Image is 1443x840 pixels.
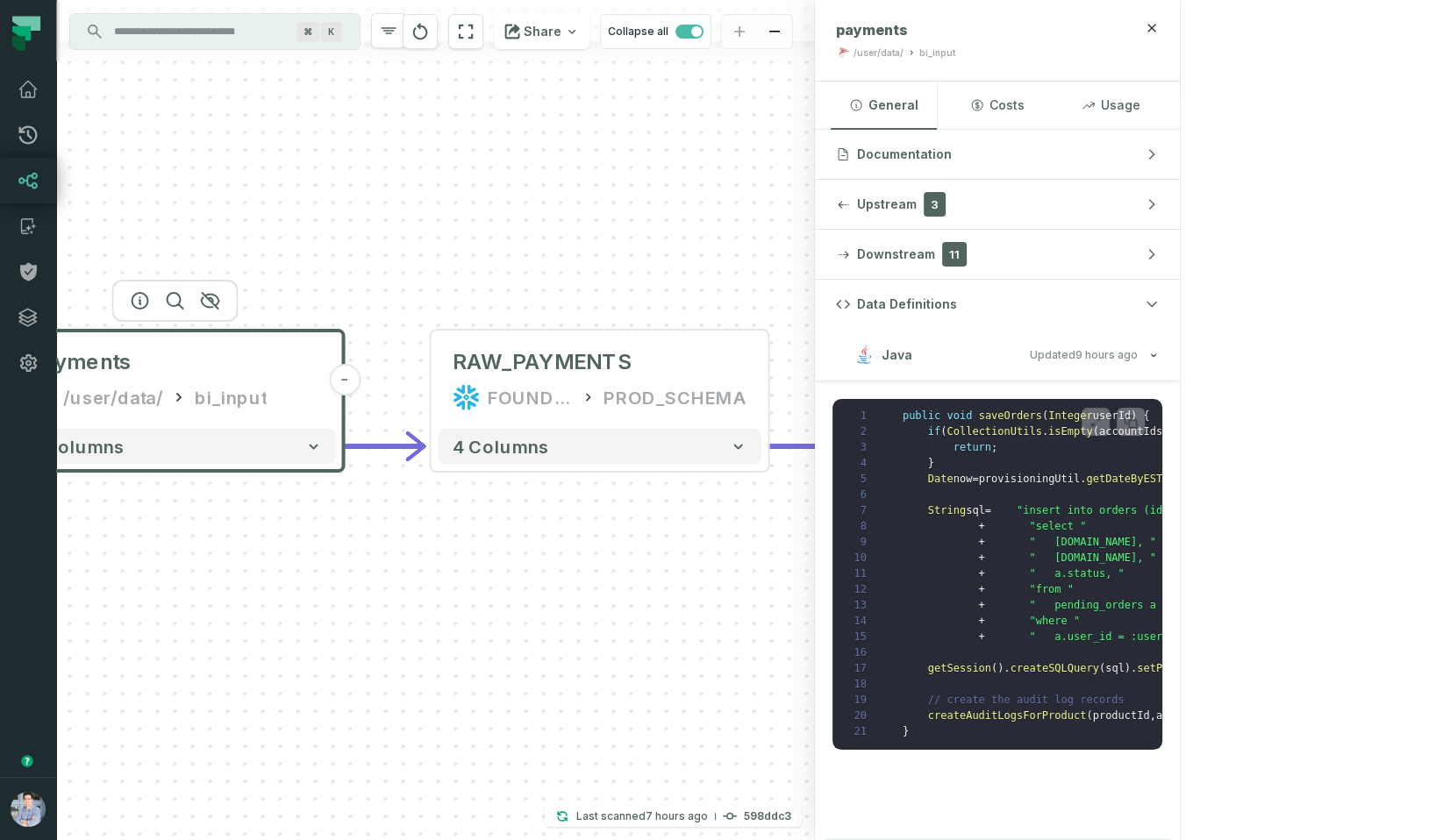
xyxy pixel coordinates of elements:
h4: 598ddc3 [744,811,791,822]
div: FOUNDATIONAL_DB [488,383,574,411]
span: } [903,725,909,737]
div: RAW_PAYMENTS [453,348,632,376]
div: PROD_SCHEMA [604,383,747,411]
div: JavaUpdated[DATE] 1:02:11 AM [815,381,1180,767]
button: General [831,82,937,129]
button: Upstream3 [815,180,1180,229]
button: Collapse all [600,14,711,49]
button: Data Definitions [815,280,1180,329]
span: Documentation [857,146,952,163]
span: "where " [1029,615,1080,627]
span: "select " [1029,520,1086,532]
p: Last scanned [576,808,708,825]
span: 4 columns [453,436,549,457]
span: ; [991,441,997,453]
span: Date [928,473,954,485]
span: 11 [843,566,877,581]
button: Downstream11 [815,230,1180,279]
span: 19 [843,692,877,708]
span: createAuditLogsForProduct [928,709,1087,722]
span: " [DOMAIN_NAME], " [1029,536,1156,548]
span: + [979,567,985,580]
span: "from " [1029,583,1074,595]
span: Java [882,346,912,364]
span: " [DOMAIN_NAME], " [1029,552,1156,564]
span: 4 [843,455,877,471]
span: isEmpty [1048,425,1093,438]
span: = [972,473,978,485]
span: Updated [1030,348,1138,361]
span: void [947,409,973,422]
span: Downstream [857,246,935,263]
div: /user/data/ [854,46,904,60]
span: 10 [843,550,877,566]
span: getDateByEST [1086,473,1162,485]
span: + [979,536,985,548]
button: Costs [944,82,1050,129]
div: bi_input [919,46,955,60]
span: sql [966,504,985,516]
button: Last scanned[DATE] 3:16:03 AM598ddc3 [545,806,802,827]
span: CollectionUtils [947,425,1041,438]
span: 16 [843,644,877,660]
span: 9 [843,534,877,550]
span: 13 [843,597,877,613]
span: "insert into orders (id, date, status, user_id) " [1017,504,1327,516]
span: ( [991,662,997,674]
span: 7 [843,502,877,518]
span: 5 [843,471,877,487]
span: + [979,615,985,627]
span: , [1150,709,1156,722]
span: 4 columns [28,436,125,457]
span: 3 [924,192,946,217]
span: . [1131,662,1137,674]
span: 21 [843,723,877,739]
span: 20 [843,708,877,723]
span: + [979,630,985,643]
span: ( [1042,409,1048,422]
span: if [928,425,940,438]
span: Press ⌘ + K to focus the search bar [321,22,342,42]
span: 1 [843,408,877,424]
relative-time: Oct 7, 2025, 1:02 AM GMT+2 [1075,348,1138,361]
span: ( [1099,662,1105,674]
span: + [979,520,985,532]
span: . [1080,473,1086,485]
span: now [954,473,973,485]
span: + [979,599,985,611]
span: 18 [843,676,877,692]
button: Usage [1058,82,1164,129]
span: + [979,552,985,564]
span: . [1004,662,1011,674]
span: productId [1093,709,1150,722]
div: Tooltip anchor [19,753,35,769]
span: saveOrders [979,409,1042,422]
span: 12 [843,581,877,597]
span: = [985,504,991,516]
span: + [979,583,985,595]
span: 17 [843,660,877,676]
span: ) [1125,662,1131,674]
div: bi_input [195,383,267,411]
span: accountIds [1156,709,1219,722]
span: // create the audit log records [928,694,1125,706]
div: /user/data/ [63,383,163,411]
span: } [928,457,934,469]
span: " pending_orders a " [1029,599,1168,611]
span: Integer [1048,409,1093,422]
span: Upstream [857,196,917,213]
span: 14 [843,613,877,629]
span: 15 [843,629,877,644]
span: . [1042,425,1048,438]
span: String [928,504,966,516]
span: payments [836,21,908,39]
span: setParameter [1137,662,1213,674]
span: ( [1086,709,1092,722]
span: 11 [942,242,967,267]
button: zoom out [757,15,792,49]
button: Share [494,14,589,49]
button: JavaUpdated[DATE] 1:02:11 AM [836,343,1159,367]
span: 2 [843,424,877,439]
span: { [1144,409,1150,422]
span: return [954,441,991,453]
